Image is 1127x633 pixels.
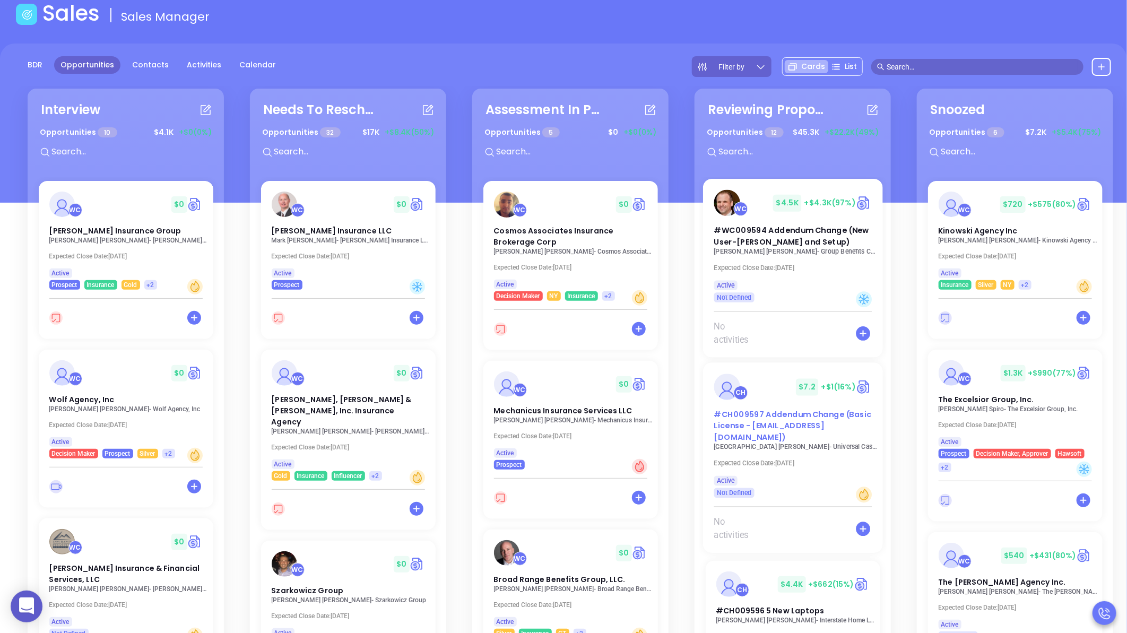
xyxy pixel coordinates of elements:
[494,585,653,593] p: Alex Horton - Broad Range Benefits Group, LLC.
[49,421,209,429] p: Expected Close Date: [DATE]
[494,601,653,609] p: Expected Close Date: [DATE]
[941,448,967,459] span: Prospect
[394,196,409,213] span: $ 0
[274,267,292,279] span: Active
[263,100,380,119] div: Needs To Reschedule
[716,280,734,292] span: Active
[939,394,1035,405] span: The Excelsior Group, Inc.
[703,179,883,302] a: profileWalter Contreras$4.5K+$4.3K(97%)Circle dollar#WC009594 Addendum Change (New User-[PERSON_N...
[334,470,362,482] span: Influencer
[939,543,964,568] img: The Willis E. Kilborne Agency Inc.
[939,237,1098,244] p: Craig Wilson - Kinowski Agency Inc
[987,127,1004,137] span: 6
[856,195,872,211] img: Quote
[719,63,745,71] span: Filter by
[41,100,100,119] div: Interview
[716,475,734,487] span: Active
[1030,550,1077,561] span: +$431 (80%)
[180,56,228,74] a: Activities
[616,196,631,213] span: $ 0
[513,552,527,566] div: Walter Contreras
[958,372,972,386] div: Walter Contreras
[623,127,656,138] span: +$0 (0%)
[1003,279,1012,291] span: NY
[360,124,382,141] span: $ 17K
[494,226,614,247] span: Cosmos Associates Insurance Brokerage Corp
[49,394,115,405] span: Wolf Agency, Inc
[126,56,175,74] a: Contacts
[1077,462,1092,477] div: Cold
[151,124,176,141] span: $ 4.1K
[39,350,213,458] a: profileWalter Contreras$0Circle dollarWolf Agency, Inc[PERSON_NAME] [PERSON_NAME]- Wolf Agency, I...
[410,556,425,572] img: Quote
[978,279,994,291] span: Silver
[187,365,203,381] img: Quote
[1058,448,1082,459] span: Hawsoft
[568,290,595,302] span: Insurance
[632,459,647,474] div: Hot
[632,376,647,392] img: Quote
[714,320,761,346] span: No activities
[49,253,209,260] p: Expected Close Date: [DATE]
[958,203,972,217] div: Walter Contreras
[410,470,425,485] div: Warm
[187,534,203,550] img: Quote
[1028,199,1077,210] span: +$575 (80%)
[714,459,878,467] p: Expected Close Date: [DATE]
[1022,124,1049,141] span: $ 7.2K
[68,372,82,386] div: Walter Contreras
[187,196,203,212] a: Quote
[632,545,647,561] a: Quote
[54,56,120,74] a: Opportunities
[1077,365,1092,381] img: Quote
[1077,548,1092,563] img: Quote
[733,202,748,216] div: Walter Contreras
[52,448,96,459] span: Decision Maker
[497,616,514,628] span: Active
[49,585,209,593] p: Daniel Lopez - L M Insurance & Financial Services, LLC
[140,448,155,459] span: Silver
[49,192,75,217] img: Anderson Insurance Group
[714,248,878,255] p: Neal Segal - Group Benefits Consulting
[1001,548,1027,564] span: $ 540
[497,290,540,302] span: Decision Maker
[272,612,431,620] p: Expected Close Date: [DATE]
[187,279,203,294] div: Warm
[274,458,292,470] span: Active
[171,534,187,550] span: $ 0
[494,371,519,397] img: Mechanicus Insurance Services LLC
[958,554,972,568] div: Walter Contreras
[821,381,856,393] span: +$1 (16%)
[828,60,860,73] div: List
[320,127,340,137] span: 32
[272,428,431,435] p: Adam S. Zogby - Scalzo, Zogby & Wittig, Inc. Insurance Agency
[941,462,949,473] span: +2
[410,196,425,212] img: Quote
[394,365,409,381] span: $ 0
[939,421,1098,429] p: Expected Close Date: [DATE]
[632,196,647,212] img: Quote
[179,127,212,138] span: +$0 (0%)
[98,127,117,137] span: 10
[165,448,172,459] span: +2
[790,124,822,141] span: $ 45.3K
[495,145,654,159] input: Search...
[856,379,872,395] a: Quote
[708,100,825,119] div: Reviewing Proposal
[494,432,653,440] p: Expected Close Date: [DATE]
[735,583,749,597] div: Carla Humber
[272,596,431,604] p: Richie Szarkowicz - Szarkowicz Group
[778,576,806,593] span: $ 4.4K
[939,226,1018,236] span: Kinowski Agency Inc
[550,290,558,302] span: NY
[171,196,187,213] span: $ 0
[49,563,200,585] span: L M Insurance & Financial Services, LLC
[616,376,631,393] span: $ 0
[394,556,409,573] span: $ 0
[940,145,1099,159] input: Search...
[494,192,519,218] img: Cosmos Associates Insurance Brokerage Corp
